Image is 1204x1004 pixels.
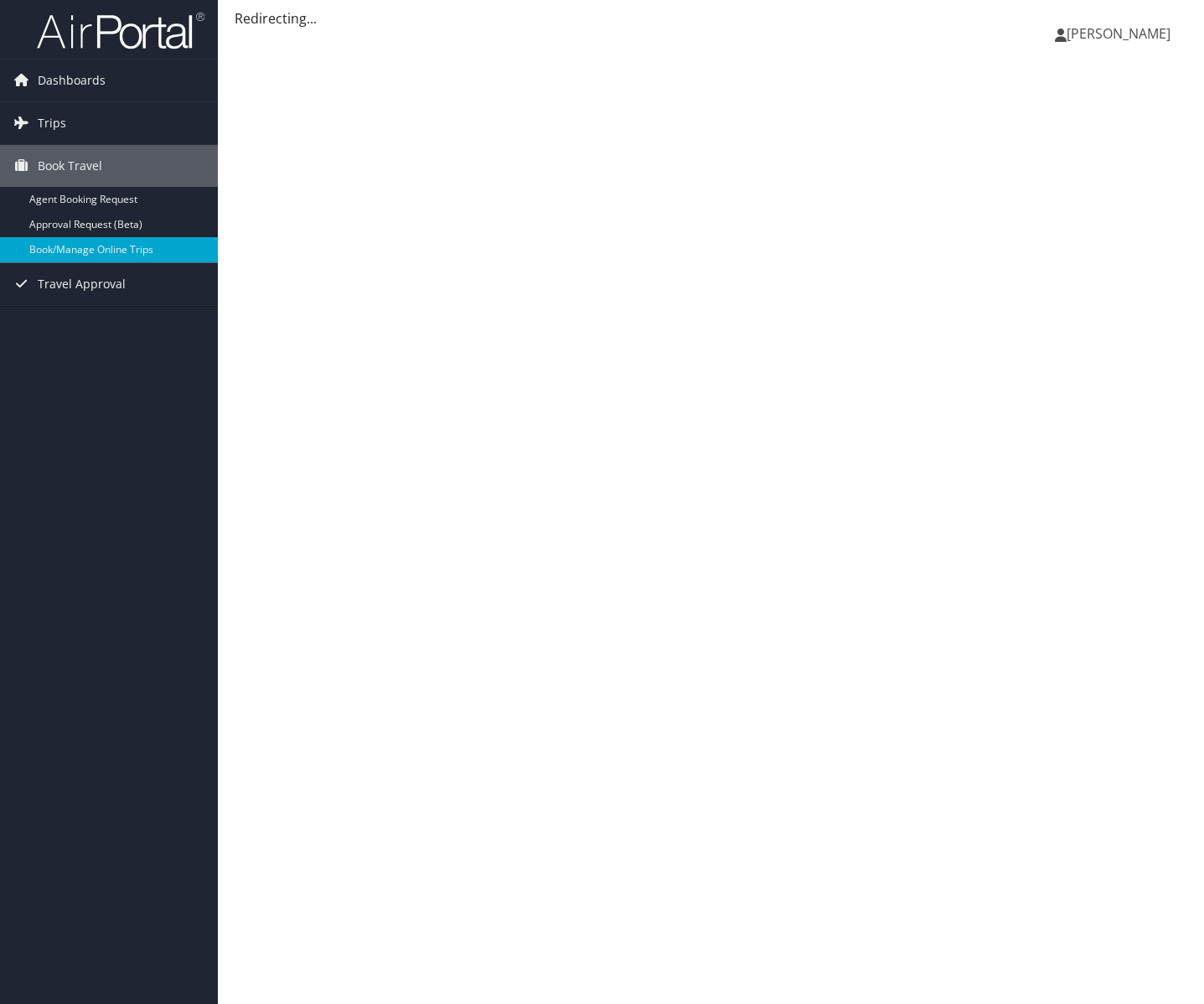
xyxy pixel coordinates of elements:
[1067,24,1170,43] span: [PERSON_NAME]
[38,102,66,144] span: Trips
[38,60,106,101] span: Dashboards
[38,145,102,187] span: Book Travel
[1055,8,1187,59] a: [PERSON_NAME]
[38,263,126,305] span: Travel Approval
[235,8,1187,28] div: Redirecting...
[37,11,204,50] img: airportal-logo.png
